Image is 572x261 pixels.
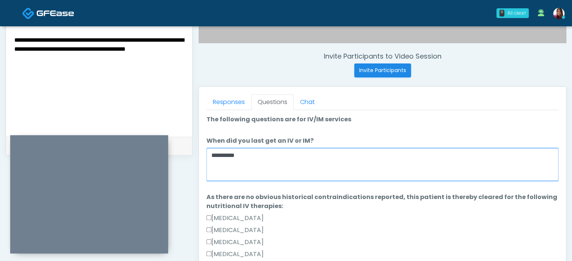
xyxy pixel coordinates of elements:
img: Docovia [22,7,35,20]
a: Responses [206,94,251,110]
h4: Invite Participants to Video Session [199,52,566,60]
input: [MEDICAL_DATA] [206,251,211,256]
label: [MEDICAL_DATA] [206,226,264,235]
div: 0 [499,10,504,17]
a: 0 All clear! [492,5,533,21]
img: Docovia [36,9,74,17]
label: [MEDICAL_DATA] [206,250,264,259]
button: Invite Participants [354,63,411,77]
label: [MEDICAL_DATA] [206,214,264,223]
button: Open LiveChat chat widget [6,3,29,26]
label: The following questions are for IV/IM services [206,115,351,124]
label: As there are no obvious historical contraindications reported, this patient is thereby cleared fo... [206,193,558,211]
input: [MEDICAL_DATA] [206,227,211,232]
img: Megan McComy [553,8,564,19]
input: [MEDICAL_DATA] [206,215,211,220]
div: All clear! [507,10,526,17]
label: [MEDICAL_DATA] [206,238,264,247]
a: Questions [251,94,294,110]
a: Docovia [22,1,74,25]
input: [MEDICAL_DATA] [206,239,211,244]
a: Chat [294,94,321,110]
label: When did you last get an IV or IM? [206,136,314,145]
